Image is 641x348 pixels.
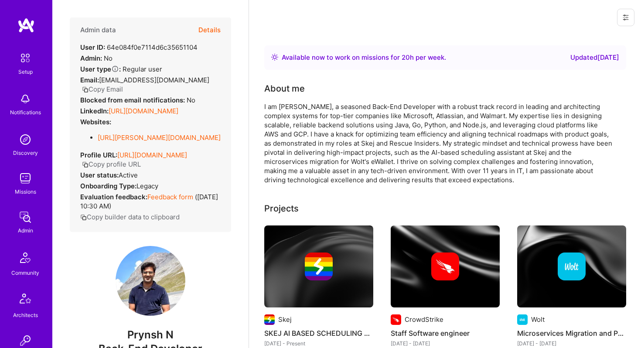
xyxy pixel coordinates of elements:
[99,76,209,84] span: [EMAIL_ADDRESS][DOMAIN_NAME]
[531,315,545,324] div: Wolt
[80,43,105,51] strong: User ID:
[278,315,292,324] div: Skej
[109,107,178,115] a: [URL][DOMAIN_NAME]
[82,161,89,168] i: icon Copy
[517,314,528,325] img: Company logo
[147,193,193,201] a: Feedback form
[517,328,626,339] h4: Microservices Migration and Payment Solutions
[80,212,180,222] button: Copy builder data to clipboard
[264,102,613,184] div: I am [PERSON_NAME], a seasoned Back-End Developer with a robust track record in leading and archi...
[80,96,195,105] div: No
[17,208,34,226] img: admin teamwork
[70,328,231,341] span: Prynsh N
[18,226,33,235] div: Admin
[264,328,373,339] h4: SKEJ AI BASED SCHEDULING ASSISTANT
[111,65,119,73] i: Help
[80,107,109,115] strong: LinkedIn:
[402,53,410,61] span: 20
[517,225,626,307] img: cover
[13,148,38,157] div: Discovery
[117,151,187,159] a: [URL][DOMAIN_NAME]
[391,314,401,325] img: Company logo
[264,225,373,307] img: cover
[82,85,123,94] button: Copy Email
[82,86,89,93] i: icon Copy
[17,90,34,108] img: bell
[80,171,119,179] strong: User status:
[82,160,141,169] button: Copy profile URL
[119,171,138,179] span: Active
[11,268,39,277] div: Community
[80,182,136,190] strong: Onboarding Type:
[15,247,36,268] img: Community
[80,26,116,34] h4: Admin data
[80,76,99,84] strong: Email:
[80,65,162,74] div: Regular user
[264,339,373,348] div: [DATE] - Present
[15,290,36,310] img: Architects
[282,52,446,63] div: Available now to work on missions for h per week .
[391,328,500,339] h4: Staff Software engineer
[80,96,187,104] strong: Blocked from email notifications:
[431,252,459,280] img: Company logo
[405,315,443,324] div: CrowdStrike
[558,252,586,280] img: Company logo
[80,151,117,159] strong: Profile URL:
[13,310,38,320] div: Architects
[80,118,111,126] strong: Websites:
[18,67,33,76] div: Setup
[116,246,185,316] img: User Avatar
[15,187,36,196] div: Missions
[391,225,500,307] img: cover
[198,17,221,43] button: Details
[305,252,333,280] img: Company logo
[391,339,500,348] div: [DATE] - [DATE]
[271,54,278,61] img: Availability
[80,214,87,221] i: icon Copy
[80,65,121,73] strong: User type :
[264,314,275,325] img: Company logo
[264,202,299,215] div: Projects
[80,54,113,63] div: No
[17,17,35,33] img: logo
[80,54,102,62] strong: Admin:
[16,49,34,67] img: setup
[80,43,198,52] div: 64e084f0e7114d6c35651104
[98,133,221,142] a: [URL][PERSON_NAME][DOMAIN_NAME]
[17,131,34,148] img: discovery
[10,108,41,117] div: Notifications
[517,339,626,348] div: [DATE] - [DATE]
[264,82,305,95] div: About me
[570,52,619,63] div: Updated [DATE]
[80,193,147,201] strong: Evaluation feedback:
[17,170,34,187] img: teamwork
[136,182,158,190] span: legacy
[80,192,221,211] div: ( [DATE] 10:30 AM )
